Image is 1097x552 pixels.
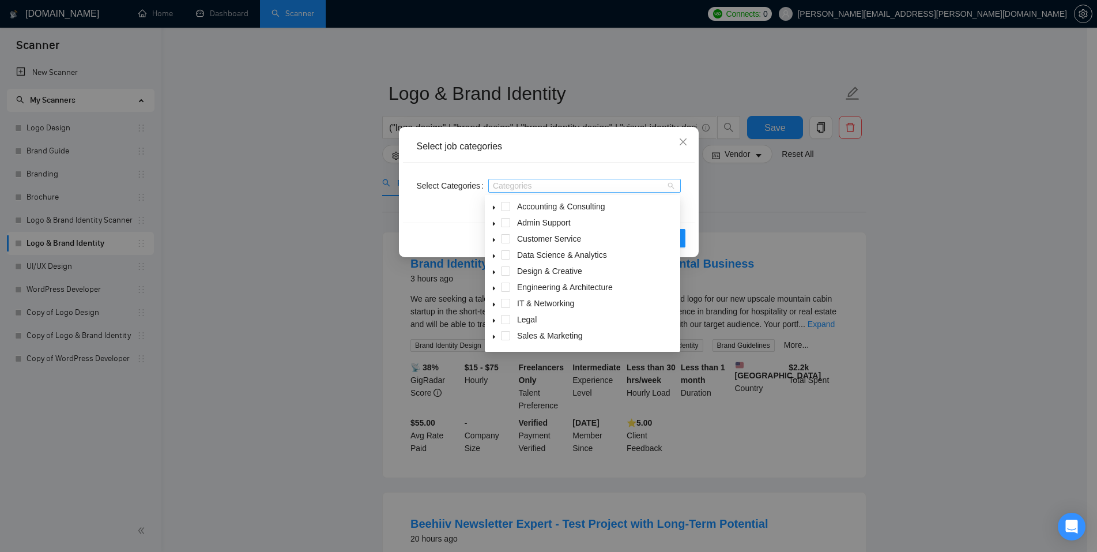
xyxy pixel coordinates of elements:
[491,205,497,211] span: caret-down
[491,286,497,291] span: caret-down
[515,329,678,343] span: Sales & Marketing
[515,200,678,213] span: Accounting & Consulting
[493,181,495,190] input: Select Categories
[417,140,681,153] div: Select job categories
[517,331,583,340] span: Sales & Marketing
[517,250,607,260] span: Data Science & Analytics
[517,315,537,324] span: Legal
[515,232,678,246] span: Customer Service
[515,264,678,278] span: Design & Creative
[491,237,497,243] span: caret-down
[517,283,613,292] span: Engineering & Architecture
[515,280,678,294] span: Engineering & Architecture
[491,253,497,259] span: caret-down
[515,345,678,359] span: Translation
[1058,513,1085,540] div: Open Intercom Messenger
[678,137,688,147] span: close
[515,313,678,326] span: Legal
[491,221,497,227] span: caret-down
[517,202,605,211] span: Accounting & Consulting
[515,248,678,262] span: Data Science & Analytics
[491,334,497,340] span: caret-down
[517,218,571,227] span: Admin Support
[491,302,497,307] span: caret-down
[668,127,699,158] button: Close
[491,269,497,275] span: caret-down
[515,296,678,310] span: IT & Networking
[517,266,582,276] span: Design & Creative
[517,234,581,243] span: Customer Service
[417,177,488,195] label: Select Categories
[515,216,678,230] span: Admin Support
[491,318,497,324] span: caret-down
[517,299,574,308] span: IT & Networking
